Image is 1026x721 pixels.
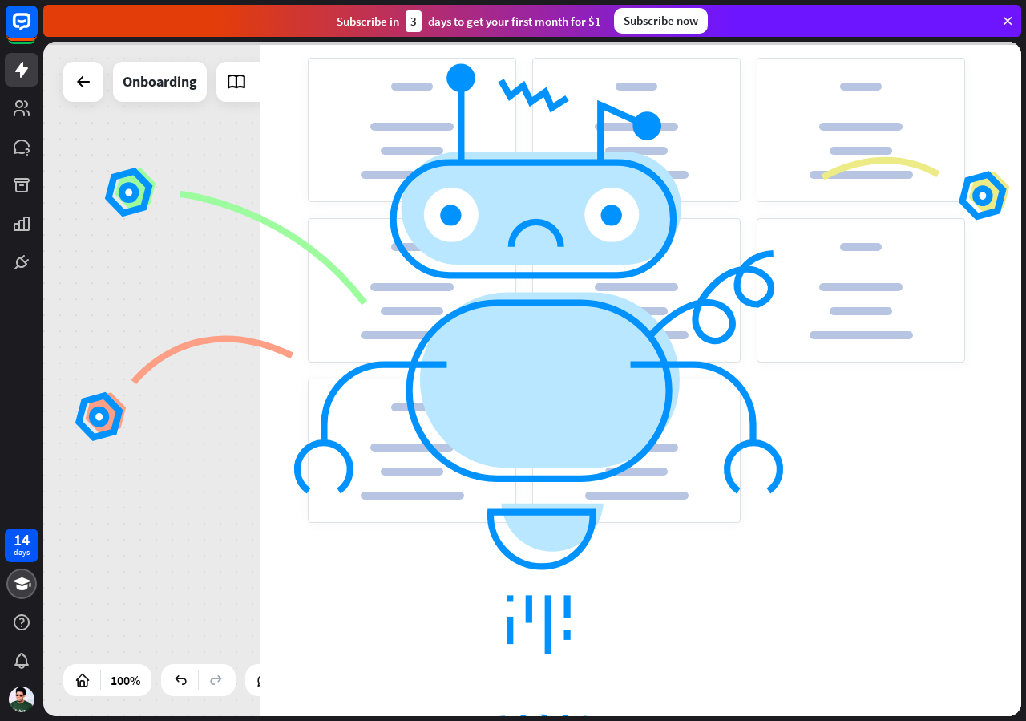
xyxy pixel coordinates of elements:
a: 14 days [5,529,38,562]
div: days [14,547,30,558]
button: Open LiveChat chat widget [13,6,61,55]
div: Subscribe in days to get your first month for $1 [337,10,601,32]
div: 14 [14,533,30,547]
div: Subscribe now [614,8,708,34]
div: 3 [406,10,422,32]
